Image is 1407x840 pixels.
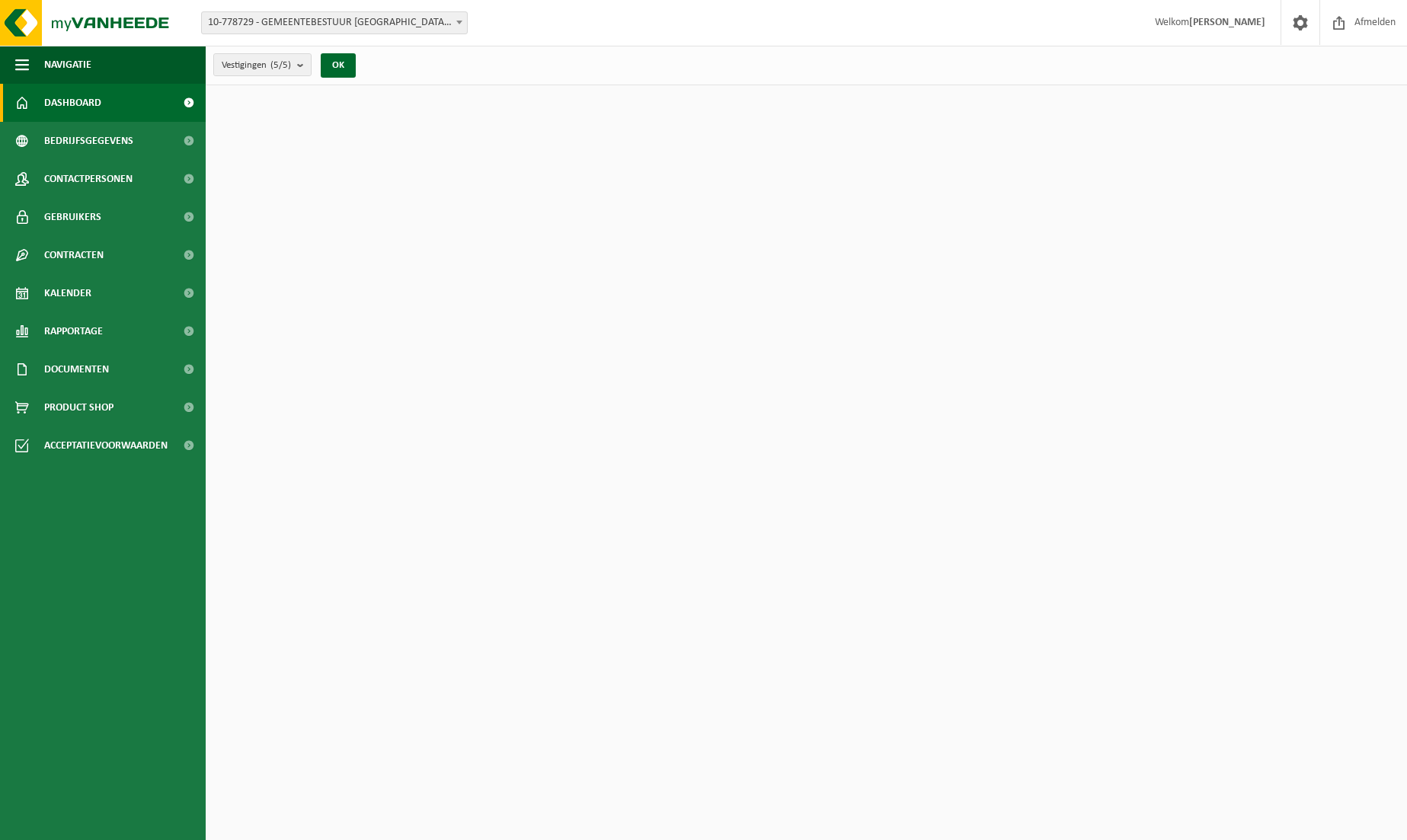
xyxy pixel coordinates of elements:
span: 10-778729 - GEMEENTEBESTUUR ZELZATE - ZELZATE [201,11,468,34]
span: Gebruikers [44,198,101,236]
span: Kalender [44,274,91,312]
span: Bedrijfsgegevens [44,122,133,160]
span: Product Shop [44,388,114,426]
span: Vestigingen [222,54,291,77]
span: 10-778729 - GEMEENTEBESTUUR ZELZATE - ZELZATE [202,12,467,34]
strong: [PERSON_NAME] [1189,17,1265,28]
span: Documenten [44,350,109,388]
button: OK [321,53,356,78]
span: Dashboard [44,84,101,122]
span: Acceptatievoorwaarden [44,426,168,465]
span: Rapportage [44,312,103,350]
count: (5/5) [270,60,291,70]
button: Vestigingen(5/5) [213,53,312,76]
span: Navigatie [44,46,91,84]
span: Contactpersonen [44,160,133,198]
span: Contracten [44,236,104,274]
